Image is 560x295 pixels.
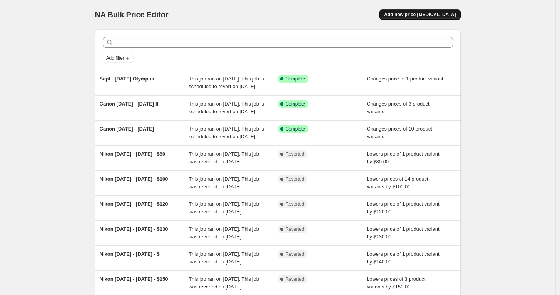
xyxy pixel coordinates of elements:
[286,126,305,132] span: Complete
[100,251,160,257] span: Nikon [DATE] - [DATE] - $
[189,76,264,89] span: This job ran on [DATE]. This job is scheduled to revert on [DATE].
[286,276,304,282] span: Reverted
[367,151,440,164] span: Lowers price of 1 product variant by $80.00
[95,10,169,19] span: NA Bulk Price Editor
[189,201,259,215] span: This job ran on [DATE]. This job was reverted on [DATE].
[106,55,124,61] span: Add filter
[189,101,264,114] span: This job ran on [DATE]. This job is scheduled to revert on [DATE].
[100,101,159,107] span: Canon [DATE] - [DATE] II
[367,101,430,114] span: Changes prices of 3 product variants
[286,251,304,257] span: Reverted
[367,226,440,240] span: Lowers price of 1 product variant by $130.00
[189,276,259,290] span: This job ran on [DATE]. This job was reverted on [DATE].
[100,76,154,82] span: Sept - [DATE] Olympus
[286,201,304,207] span: Reverted
[189,251,259,265] span: This job ran on [DATE]. This job was reverted on [DATE].
[384,12,456,18] span: Add new price [MEDICAL_DATA]
[189,176,259,189] span: This job ran on [DATE]. This job was reverted on [DATE].
[367,276,425,290] span: Lowers prices of 3 product variants by $150.00
[367,76,443,82] span: Changes price of 1 product variant
[367,201,440,215] span: Lowers price of 1 product variant by $120.00
[189,126,264,139] span: This job ran on [DATE]. This job is scheduled to revert on [DATE].
[286,101,305,107] span: Complete
[100,201,168,207] span: Nikon [DATE] - [DATE] - $120
[189,226,259,240] span: This job ran on [DATE]. This job was reverted on [DATE].
[100,276,168,282] span: Nikon [DATE] - [DATE] - $150
[286,176,304,182] span: Reverted
[100,126,154,132] span: Canon [DATE] - [DATE]
[286,151,304,157] span: Reverted
[103,54,134,63] button: Add filter
[100,151,165,157] span: Nikon [DATE] - [DATE] - $80
[100,176,168,182] span: Nikon [DATE] - [DATE] - $100
[100,226,168,232] span: Nikon [DATE] - [DATE] - $130
[286,76,305,82] span: Complete
[367,126,432,139] span: Changes prices of 10 product variants
[189,151,259,164] span: This job ran on [DATE]. This job was reverted on [DATE].
[379,9,460,20] button: Add new price [MEDICAL_DATA]
[367,176,428,189] span: Lowers prices of 14 product variants by $100.00
[286,226,304,232] span: Reverted
[367,251,440,265] span: Lowers price of 1 product variant by $140.00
